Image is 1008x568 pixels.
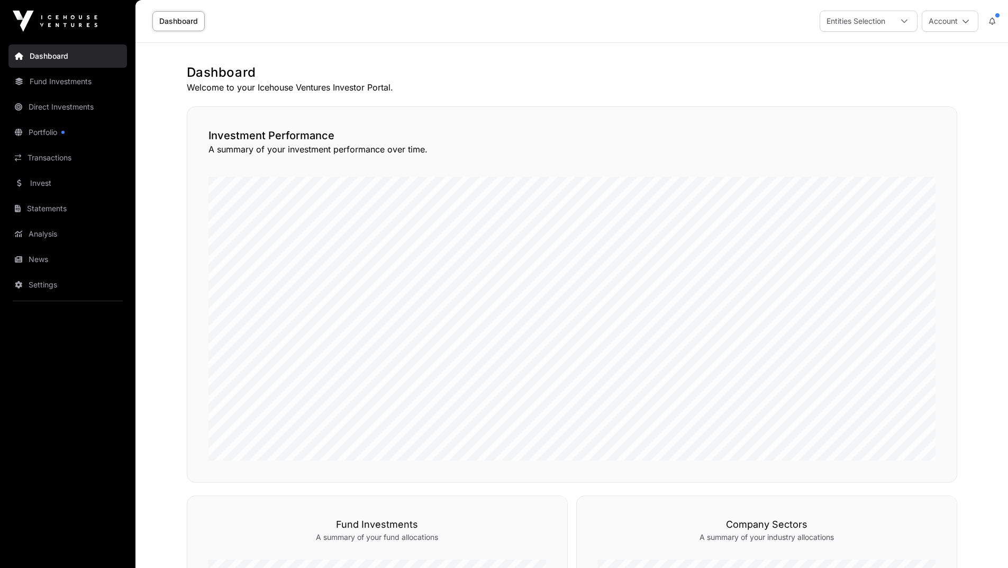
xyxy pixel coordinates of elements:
a: Statements [8,197,127,220]
a: Dashboard [8,44,127,68]
a: Dashboard [152,11,205,31]
button: Account [922,11,978,32]
a: Analysis [8,222,127,246]
a: Settings [8,273,127,296]
p: Welcome to your Icehouse Ventures Investor Portal. [187,81,957,94]
a: Portfolio [8,121,127,144]
h1: Dashboard [187,64,957,81]
a: Direct Investments [8,95,127,119]
p: A summary of your industry allocations [598,532,936,543]
p: A summary of your fund allocations [208,532,546,543]
a: News [8,248,127,271]
a: Transactions [8,146,127,169]
a: Invest [8,172,127,195]
h2: Investment Performance [208,128,936,143]
p: A summary of your investment performance over time. [208,143,936,156]
a: Fund Investments [8,70,127,93]
div: Entities Selection [820,11,892,31]
img: Icehouse Ventures Logo [13,11,97,32]
iframe: Chat Widget [955,517,1008,568]
h3: Company Sectors [598,517,936,532]
h3: Fund Investments [208,517,546,532]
